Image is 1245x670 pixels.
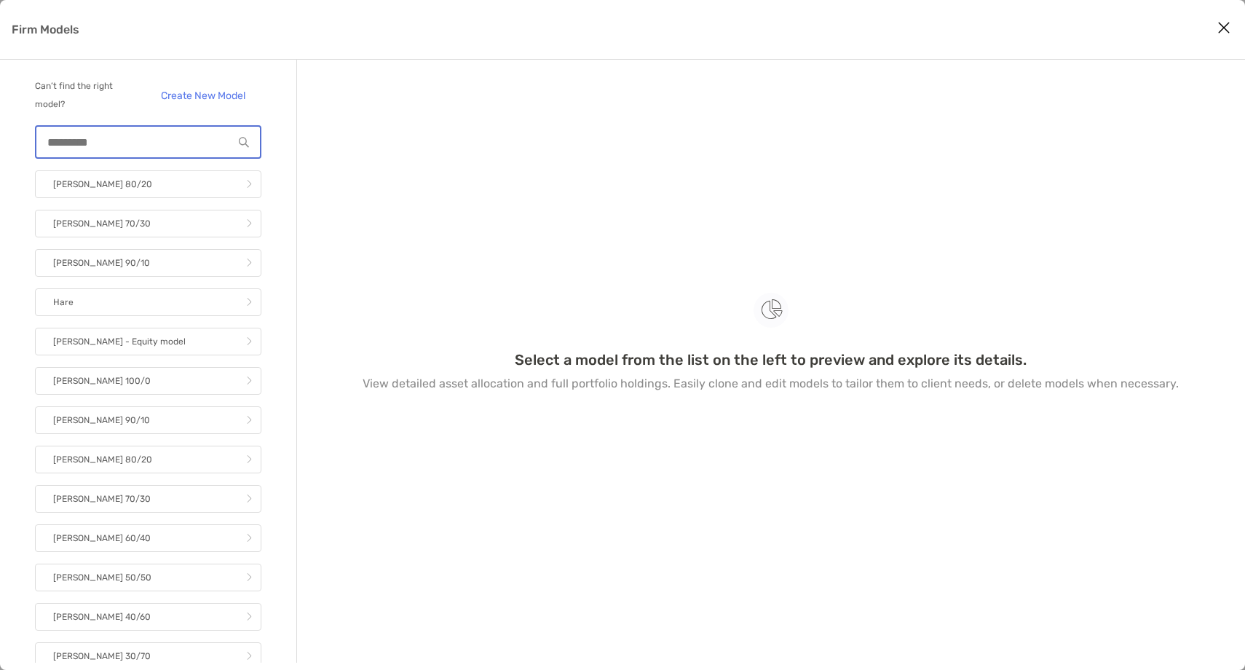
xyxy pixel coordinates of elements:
[53,411,150,430] p: [PERSON_NAME] 90/10
[239,137,249,148] img: input icon
[53,215,151,233] p: [PERSON_NAME] 70/30
[35,210,261,237] a: [PERSON_NAME] 70/30
[145,84,261,107] a: Create New Model
[53,490,151,508] p: [PERSON_NAME] 70/30
[35,170,261,198] a: [PERSON_NAME] 80/20
[35,406,261,434] a: [PERSON_NAME] 90/10
[35,328,261,355] a: [PERSON_NAME] - Equity model
[35,564,261,591] a: [PERSON_NAME] 50/50
[53,254,150,272] p: [PERSON_NAME] 90/10
[35,249,261,277] a: [PERSON_NAME] 90/10
[53,372,151,390] p: [PERSON_NAME] 100/0
[12,20,79,39] p: Firm Models
[35,367,261,395] a: [PERSON_NAME] 100/0
[53,333,186,351] p: [PERSON_NAME] - Equity model
[53,608,151,626] p: [PERSON_NAME] 40/60
[53,569,151,587] p: [PERSON_NAME] 50/50
[363,374,1179,393] p: View detailed asset allocation and full portfolio holdings. Easily clone and edit models to tailo...
[35,77,139,114] p: Can’t find the right model?
[515,351,1027,368] h3: Select a model from the list on the left to preview and explore its details.
[35,603,261,631] a: [PERSON_NAME] 40/60
[53,451,152,469] p: [PERSON_NAME] 80/20
[35,485,261,513] a: [PERSON_NAME] 70/30
[35,446,261,473] a: [PERSON_NAME] 80/20
[35,642,261,670] a: [PERSON_NAME] 30/70
[1213,17,1235,39] button: Close modal
[53,176,152,194] p: [PERSON_NAME] 80/20
[53,529,151,548] p: [PERSON_NAME] 60/40
[35,524,261,552] a: [PERSON_NAME] 60/40
[53,293,74,312] p: Hare
[35,288,261,316] a: Hare
[53,647,151,666] p: [PERSON_NAME] 30/70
